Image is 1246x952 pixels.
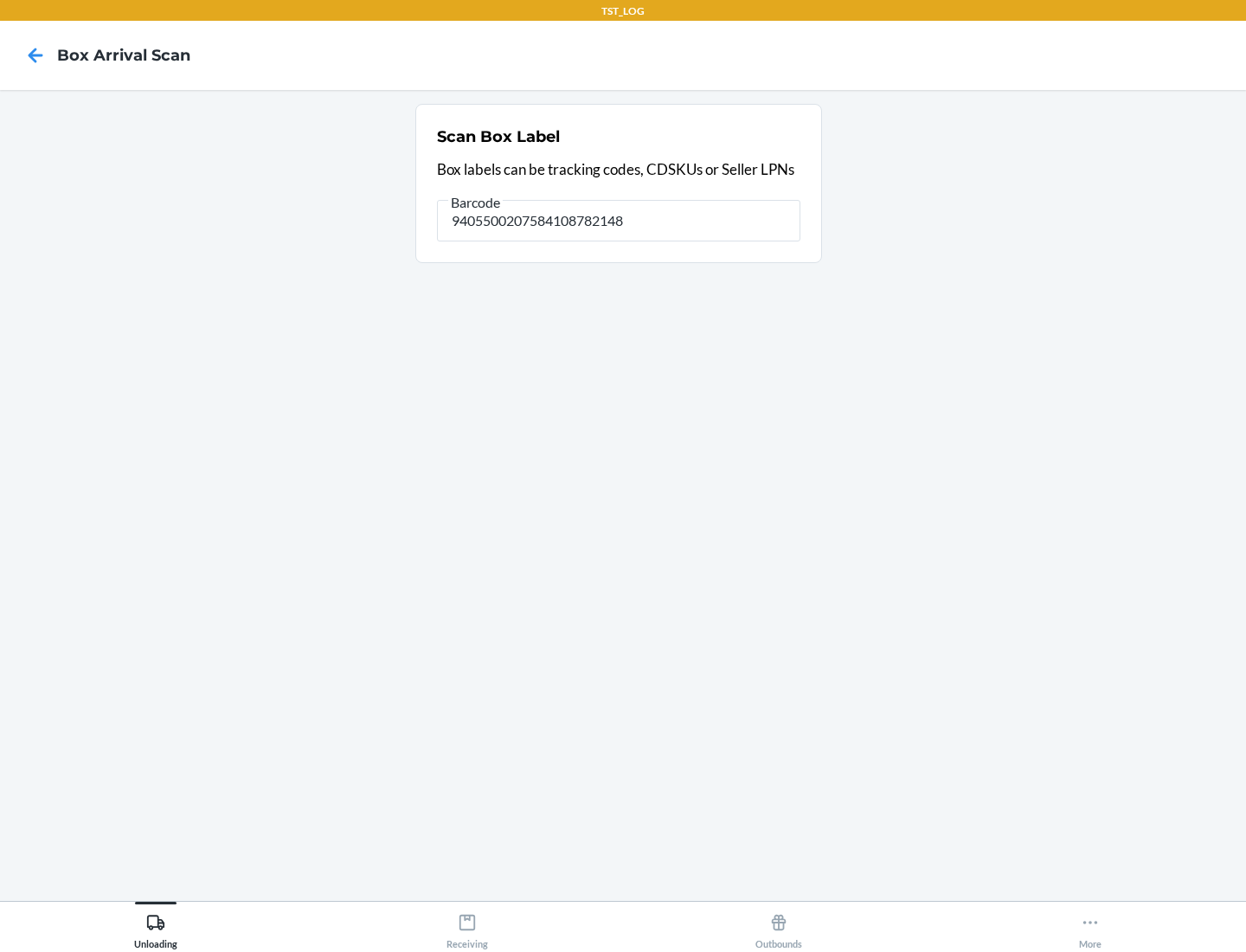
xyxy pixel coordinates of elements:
[134,906,177,949] div: Unloading
[934,902,1246,949] button: More
[57,44,190,67] h4: Box Arrival Scan
[446,906,488,949] div: Receiving
[755,906,802,949] div: Outbounds
[623,902,934,949] button: Outbounds
[601,3,645,19] p: TST_LOG
[437,125,560,148] h2: Scan Box Label
[437,200,800,241] input: Barcode
[1079,906,1101,949] div: More
[437,158,800,181] p: Box labels can be tracking codes, CDSKUs or Seller LPNs
[311,902,623,949] button: Receiving
[448,194,503,211] span: Barcode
